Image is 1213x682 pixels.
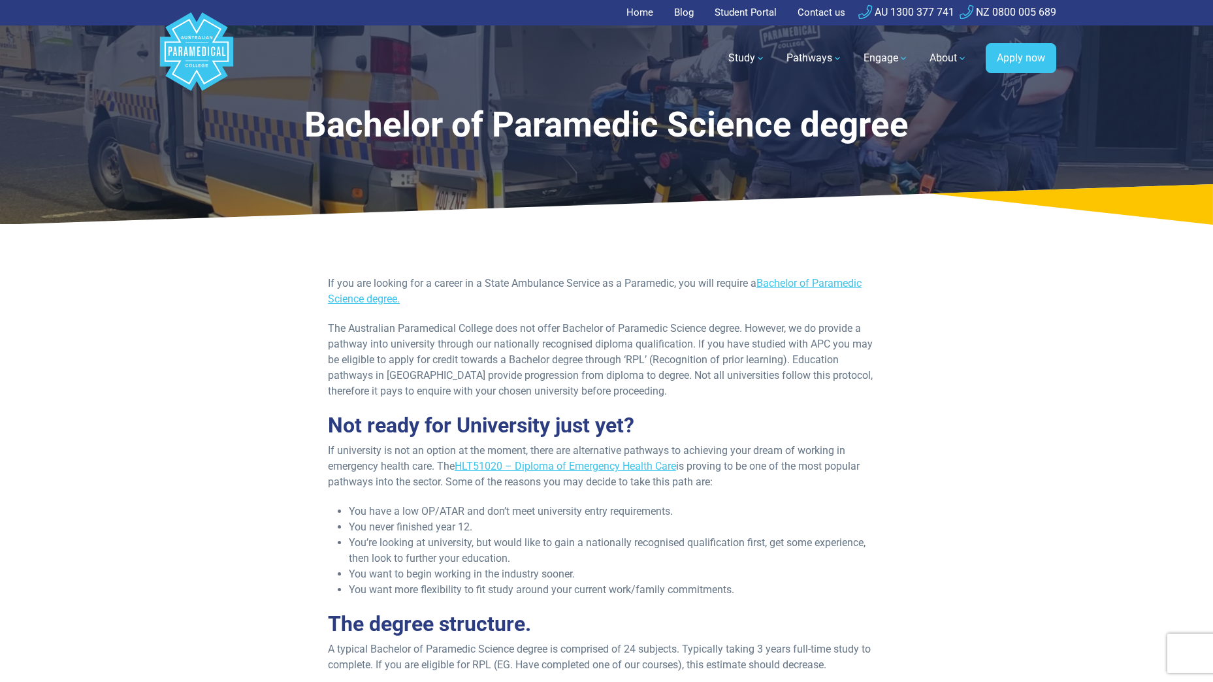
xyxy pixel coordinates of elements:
[328,413,885,438] h2: Not ready for University just yet?
[986,43,1056,73] a: Apply now
[328,641,885,673] p: A typical Bachelor of Paramedic Science degree is comprised of 24 subjects. Typically taking 3 ye...
[349,582,885,598] li: You want more flexibility to fit study around your current work/family commitments.
[856,40,916,76] a: Engage
[858,6,954,18] a: AU 1300 377 741
[328,276,885,307] p: If you are looking for a career in a State Ambulance Service as a Paramedic, you will require a
[349,566,885,582] li: You want to begin working in the industry sooner.
[349,519,885,535] li: You never finished year 12.
[779,40,850,76] a: Pathways
[349,535,885,566] li: You’re looking at university, but would like to gain a nationally recognised qualification first,...
[922,40,975,76] a: About
[720,40,773,76] a: Study
[328,611,885,636] h2: The degree structure.
[328,321,885,399] p: The Australian Paramedical College does not offer Bachelor of Paramedic Science degree. However, ...
[270,105,944,146] h1: Bachelor of Paramedic Science degree
[349,504,885,519] li: You have a low OP/ATAR and don’t meet university entry requirements.
[157,25,236,91] a: Australian Paramedical College
[455,460,676,472] a: HLT51020 – Diploma of Emergency Health Care
[960,6,1056,18] a: NZ 0800 005 689
[328,443,885,490] p: If university is not an option at the moment, there are alternative pathways to achieving your dr...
